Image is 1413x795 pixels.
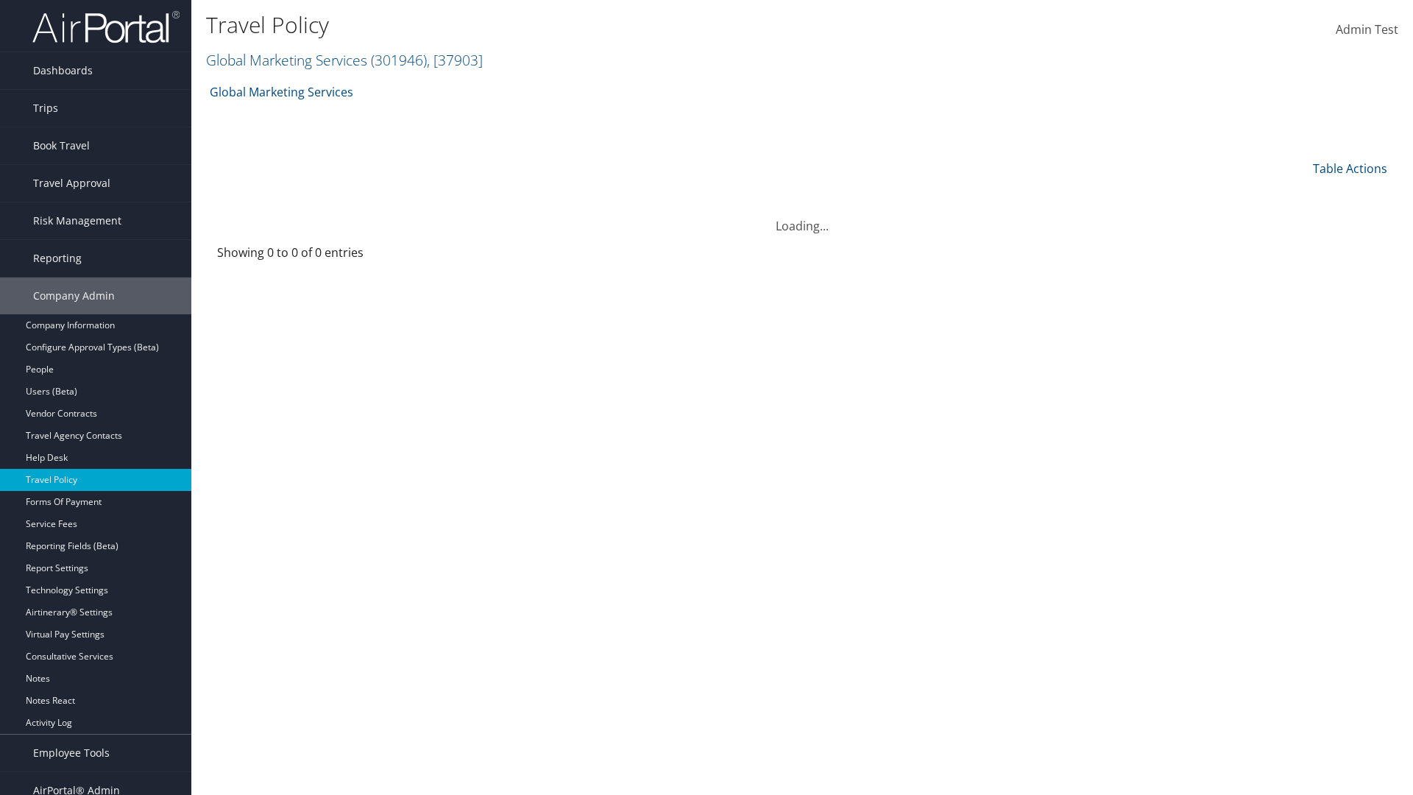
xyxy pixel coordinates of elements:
[206,10,1001,40] h1: Travel Policy
[206,50,483,70] a: Global Marketing Services
[33,127,90,164] span: Book Travel
[33,735,110,771] span: Employee Tools
[1313,160,1387,177] a: Table Actions
[33,278,115,314] span: Company Admin
[33,90,58,127] span: Trips
[1336,7,1398,53] a: Admin Test
[33,52,93,89] span: Dashboards
[33,240,82,277] span: Reporting
[1336,21,1398,38] span: Admin Test
[33,165,110,202] span: Travel Approval
[371,50,427,70] span: ( 301946 )
[217,244,493,269] div: Showing 0 to 0 of 0 entries
[206,199,1398,235] div: Loading...
[32,10,180,44] img: airportal-logo.png
[33,202,121,239] span: Risk Management
[210,77,353,107] a: Global Marketing Services
[427,50,483,70] span: , [ 37903 ]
